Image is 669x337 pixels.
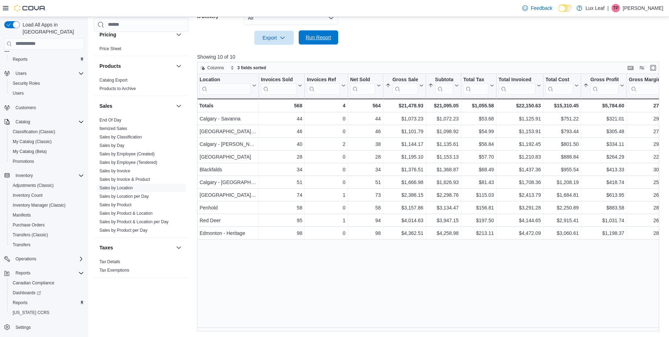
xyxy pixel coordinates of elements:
[13,222,45,228] span: Purchase Orders
[7,240,87,250] button: Transfers
[545,127,578,136] div: $793.44
[307,178,345,187] div: 0
[200,165,256,174] div: Blackfalds
[10,241,84,249] span: Transfers
[545,178,578,187] div: $1,208.19
[10,137,55,146] a: My Catalog (Classic)
[590,76,619,94] div: Gross Profit
[299,30,338,45] button: Run Report
[13,81,40,86] span: Security Roles
[583,140,624,148] div: $334.11
[99,78,127,83] a: Catalog Export
[10,147,50,156] a: My Catalog (Beta)
[13,280,54,286] span: Canadian Compliance
[1,117,87,127] button: Catalog
[175,102,183,110] button: Sales
[350,140,381,148] div: 38
[385,101,423,110] div: $21,478.93
[200,191,256,199] div: [GEOGRAPHIC_DATA] - SouthPark
[10,211,84,219] span: Manifests
[385,191,423,199] div: $2,386.15
[13,159,34,164] span: Promotions
[1,268,87,278] button: Reports
[99,168,130,173] a: Sales by Invoice
[7,190,87,200] button: Inventory Count
[583,101,624,110] div: $5,784.60
[99,102,173,110] button: Sales
[99,168,130,174] span: Sales by Invoice
[7,200,87,210] button: Inventory Manager (Classic)
[10,308,52,317] a: [US_STATE] CCRS
[350,76,381,94] button: Net Sold
[10,79,84,88] span: Security Roles
[175,243,183,252] button: Taxes
[307,153,345,161] div: 0
[13,212,31,218] span: Manifests
[10,79,43,88] a: Security Roles
[649,64,657,72] button: Enter fullscreen
[13,139,52,144] span: My Catalog (Classic)
[10,298,30,307] a: Reports
[13,202,66,208] span: Inventory Manager (Classic)
[307,203,345,212] div: 0
[13,149,47,154] span: My Catalog (Beta)
[7,88,87,98] button: Users
[10,89,84,97] span: Users
[10,137,84,146] span: My Catalog (Classic)
[207,65,224,71] span: Columns
[200,140,256,148] div: Calgary - [PERSON_NAME]
[99,31,116,38] h3: Pricing
[199,101,256,110] div: Totals
[10,128,58,136] a: Classification (Classic)
[428,153,458,161] div: $1,153.13
[99,177,150,182] span: Sales by Invoice & Product
[350,76,375,83] div: Net Sold
[428,178,458,187] div: $1,626.93
[307,76,340,83] div: Invoices Ref
[200,153,256,161] div: [GEOGRAPHIC_DATA]
[385,178,423,187] div: $1,666.98
[10,241,33,249] a: Transfers
[10,55,84,64] span: Reports
[99,126,127,131] a: Itemized Sales
[307,140,345,148] div: 2
[10,157,37,166] a: Promotions
[463,127,494,136] div: $54.99
[10,55,30,64] a: Reports
[10,157,84,166] span: Promotions
[99,134,142,140] span: Sales by Classification
[7,308,87,318] button: [US_STATE] CCRS
[99,259,120,264] a: Tax Details
[197,64,227,72] button: Columns
[385,127,423,136] div: $1,101.79
[583,114,624,123] div: $321.01
[10,279,84,287] span: Canadian Compliance
[10,89,26,97] a: Users
[175,62,183,70] button: Products
[306,34,331,41] span: Run Report
[13,269,33,277] button: Reports
[428,165,458,174] div: $1,368.87
[626,64,635,72] button: Keyboard shortcuts
[10,201,84,209] span: Inventory Manager (Classic)
[307,127,345,136] div: 0
[607,4,609,12] p: |
[94,45,189,56] div: Pricing
[10,221,48,229] a: Purchase Orders
[99,244,173,251] button: Taxes
[583,191,624,199] div: $613.95
[261,76,302,94] button: Invoices Sold
[428,203,458,212] div: $3,134.47
[99,86,136,91] a: Products to Archive
[99,63,173,70] button: Products
[623,4,663,12] p: [PERSON_NAME]
[350,114,381,123] div: 44
[10,308,84,317] span: Washington CCRS
[10,128,84,136] span: Classification (Classic)
[307,101,345,110] div: 4
[10,289,84,297] span: Dashboards
[13,183,54,188] span: Adjustments (Classic)
[583,76,624,94] button: Gross Profit
[227,64,269,72] button: 3 fields sorted
[99,177,150,182] a: Sales by Invoice & Product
